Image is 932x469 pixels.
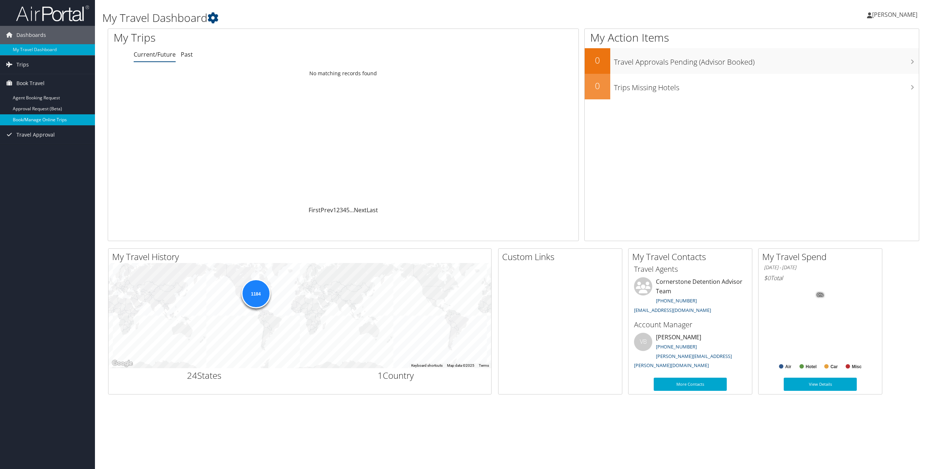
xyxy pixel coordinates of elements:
h2: States [114,369,294,382]
h3: Trips Missing Hotels [614,79,919,93]
div: VB [634,333,652,351]
span: Travel Approval [16,126,55,144]
h3: Account Manager [634,320,746,330]
span: Map data ©2025 [447,363,474,367]
a: Terms (opens in new tab) [479,363,489,367]
a: 0Trips Missing Hotels [585,74,919,99]
a: 3 [340,206,343,214]
a: Last [367,206,378,214]
a: [PHONE_NUMBER] [656,297,697,304]
h2: 0 [585,80,610,92]
h2: My Travel History [112,251,491,263]
a: 5 [346,206,349,214]
a: 2 [336,206,340,214]
h2: Country [305,369,486,382]
h3: Travel Approvals Pending (Advisor Booked) [614,53,919,67]
a: [PERSON_NAME] [867,4,925,26]
a: Past [181,50,193,58]
span: Book Travel [16,74,45,92]
h2: Custom Links [502,251,622,263]
a: First [309,206,321,214]
h1: My Trips [114,30,377,45]
tspan: 0% [817,293,823,297]
span: 1 [378,369,383,381]
a: Open this area in Google Maps (opens a new window) [110,359,134,368]
h1: My Travel Dashboard [102,10,650,26]
img: airportal-logo.png [16,5,89,22]
button: Keyboard shortcuts [411,363,443,368]
h2: My Travel Spend [762,251,882,263]
text: Hotel [806,364,817,369]
span: [PERSON_NAME] [872,11,917,19]
h6: Total [764,274,876,282]
li: Cornerstone Detention Advisor Team [630,277,750,316]
a: View Details [784,378,857,391]
span: 24 [187,369,197,381]
a: Next [354,206,367,214]
td: No matching records found [108,67,578,80]
a: 0Travel Approvals Pending (Advisor Booked) [585,48,919,74]
h2: 0 [585,54,610,66]
a: [PERSON_NAME][EMAIL_ADDRESS][PERSON_NAME][DOMAIN_NAME] [634,353,732,369]
h2: My Travel Contacts [632,251,752,263]
a: [PHONE_NUMBER] [656,343,697,350]
span: $0 [764,274,771,282]
text: Air [785,364,791,369]
a: Prev [321,206,333,214]
span: Dashboards [16,26,46,44]
h3: Travel Agents [634,264,746,274]
a: [EMAIL_ADDRESS][DOMAIN_NAME] [634,307,711,313]
h1: My Action Items [585,30,919,45]
text: Misc [852,364,862,369]
div: 1184 [241,279,271,308]
img: Google [110,359,134,368]
li: [PERSON_NAME] [630,333,750,372]
text: Car [830,364,838,369]
a: 1 [333,206,336,214]
a: More Contacts [654,378,727,391]
a: 4 [343,206,346,214]
h6: [DATE] - [DATE] [764,264,876,271]
span: Trips [16,56,29,74]
span: … [349,206,354,214]
a: Current/Future [134,50,176,58]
